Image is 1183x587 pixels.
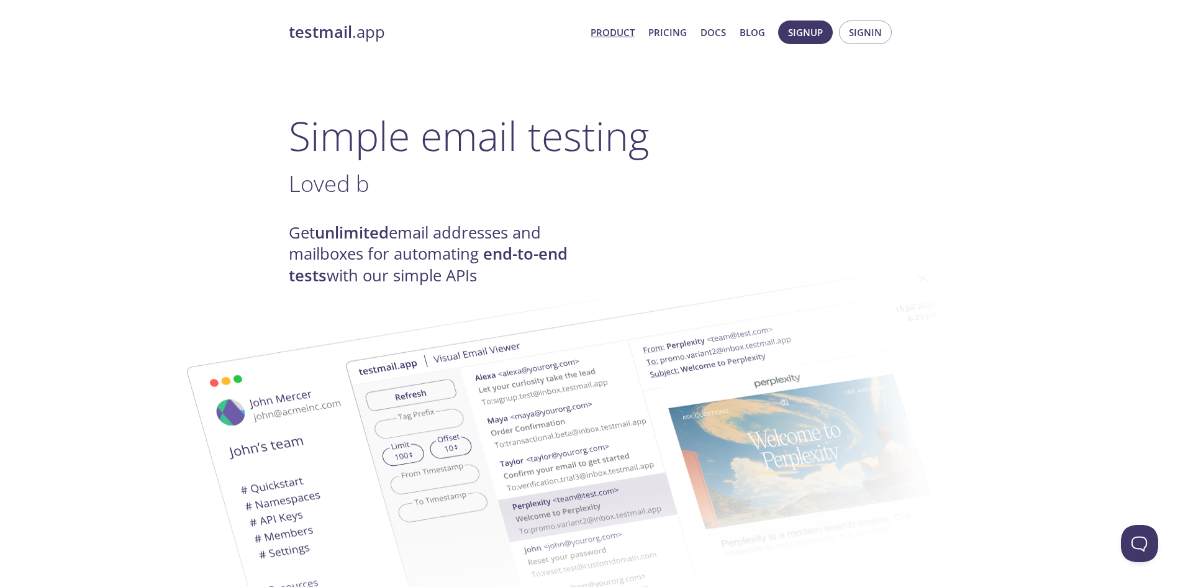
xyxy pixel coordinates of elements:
[778,20,833,44] button: Signup
[700,24,726,40] a: Docs
[289,112,895,160] h1: Simple email testing
[788,24,823,40] span: Signup
[591,24,635,40] a: Product
[1121,525,1158,562] iframe: Help Scout Beacon - Open
[289,243,568,286] strong: end-to-end tests
[289,168,369,199] span: Loved b
[849,24,882,40] span: Signin
[289,222,592,286] h4: Get email addresses and mailboxes for automating with our simple APIs
[740,24,765,40] a: Blog
[648,24,687,40] a: Pricing
[315,222,389,243] strong: unlimited
[839,20,892,44] button: Signin
[289,21,352,43] strong: testmail
[289,22,581,43] a: testmail.app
